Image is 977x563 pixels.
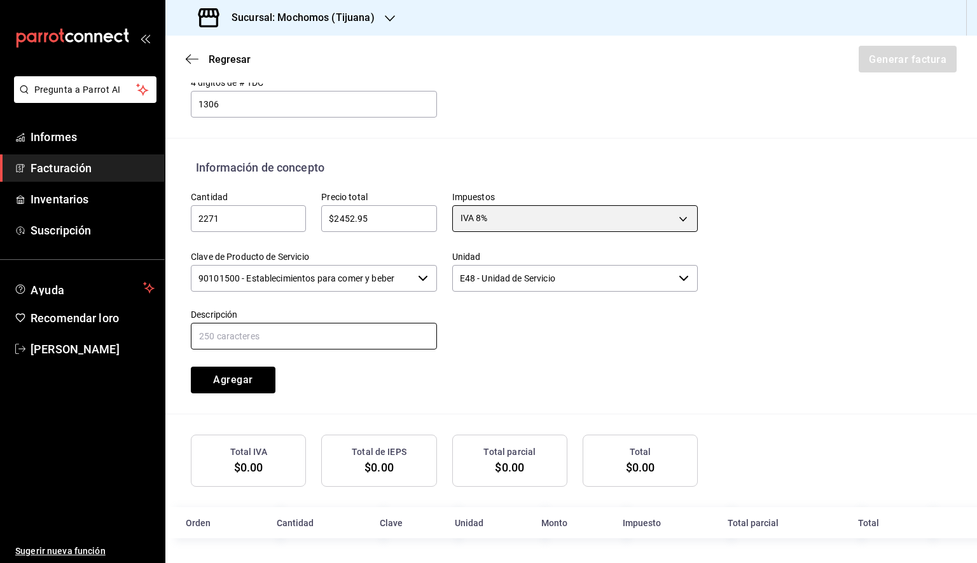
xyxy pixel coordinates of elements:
font: Total de IEPS [352,447,406,457]
font: Regresar [209,53,251,65]
font: Cantidad [277,518,314,528]
button: Regresar [186,53,251,65]
font: Pregunta a Parrot AI [34,85,121,95]
font: Total IVA [230,447,267,457]
font: Facturación [31,161,92,175]
input: Elige una opción [452,265,674,292]
font: $0.00 [495,461,524,474]
font: $0.00 [234,461,263,474]
font: Agregar [213,374,253,386]
button: Agregar [191,367,275,393]
font: Informes [31,130,77,144]
font: Total parcial [483,447,536,457]
font: $0.00 [626,461,655,474]
input: Elige una opción [191,265,413,292]
font: Sucursal: Mochomos (Tijuana) [232,11,375,24]
font: Información de concepto [196,161,324,174]
input: $0.00 [321,211,436,226]
font: Total [630,447,651,457]
font: Sugerir nueva función [15,546,106,556]
font: Monto [541,518,567,528]
font: Suscripción [31,224,91,237]
input: 250 caracteres [191,323,437,349]
button: Pregunta a Parrot AI [14,76,156,103]
font: Unidad [455,518,483,528]
button: abrir_cajón_menú [140,33,150,43]
font: Clave de Producto de Servicio [191,251,309,261]
font: Total parcial [728,518,779,528]
font: Descripción [191,309,237,319]
a: Pregunta a Parrot AI [9,92,156,105]
font: Impuestos [452,191,495,201]
font: Precio total [321,191,368,201]
font: Orden [186,518,211,528]
font: Unidad [452,251,481,261]
font: Recomendar loro [31,311,119,325]
font: $0.00 [364,461,394,474]
font: Cantidad [191,191,228,201]
font: Total [858,518,879,528]
font: Clave [380,518,403,528]
font: IVA 8% [461,213,488,223]
font: [PERSON_NAME] [31,343,120,356]
font: Inventarios [31,193,88,206]
font: Ayuda [31,283,65,297]
font: Impuesto [623,518,661,528]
